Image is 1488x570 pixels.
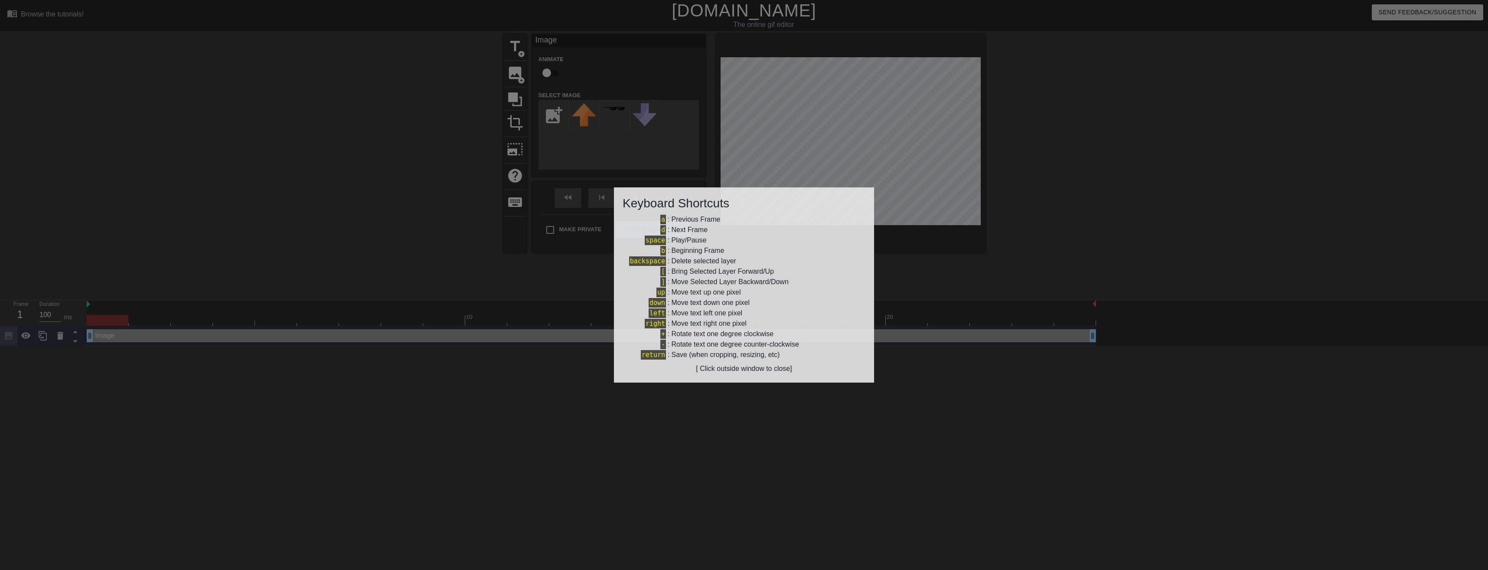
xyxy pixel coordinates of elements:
[671,308,742,318] div: Move text left one pixel
[660,329,666,339] span: +
[660,267,666,276] span: [
[623,287,865,298] div: :
[623,364,865,374] div: [ Click outside window to close]
[623,256,865,266] div: :
[623,298,865,308] div: :
[671,329,773,339] div: Rotate text one degree clockwise
[623,246,865,256] div: :
[671,235,706,246] div: Play/Pause
[671,318,746,329] div: Move text right one pixel
[623,339,865,350] div: :
[645,319,666,328] span: right
[623,329,865,339] div: :
[623,277,865,287] div: :
[623,225,865,235] div: :
[671,214,720,225] div: Previous Frame
[649,298,666,308] span: down
[623,318,865,329] div: :
[660,246,666,256] span: b
[660,340,666,349] span: -
[623,350,865,360] div: :
[623,266,865,277] div: :
[641,350,666,360] span: return
[629,256,666,266] span: backspace
[645,236,666,245] span: space
[671,225,708,235] div: Next Frame
[671,350,780,360] div: Save (when cropping, resizing, etc)
[671,256,736,266] div: Delete selected layer
[660,277,666,287] span: ]
[660,215,666,224] span: a
[623,308,865,318] div: :
[671,277,788,287] div: Move Selected Layer Backward/Down
[623,196,865,211] h3: Keyboard Shortcuts
[649,308,666,318] span: left
[660,225,666,235] span: d
[671,339,799,350] div: Rotate text one degree counter-clockwise
[623,235,865,246] div: :
[671,298,750,308] div: Move text down one pixel
[656,288,666,297] span: up
[671,287,741,298] div: Move text up one pixel
[671,266,774,277] div: Bring Selected Layer Forward/Up
[623,214,865,225] div: :
[671,246,724,256] div: Beginning Frame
